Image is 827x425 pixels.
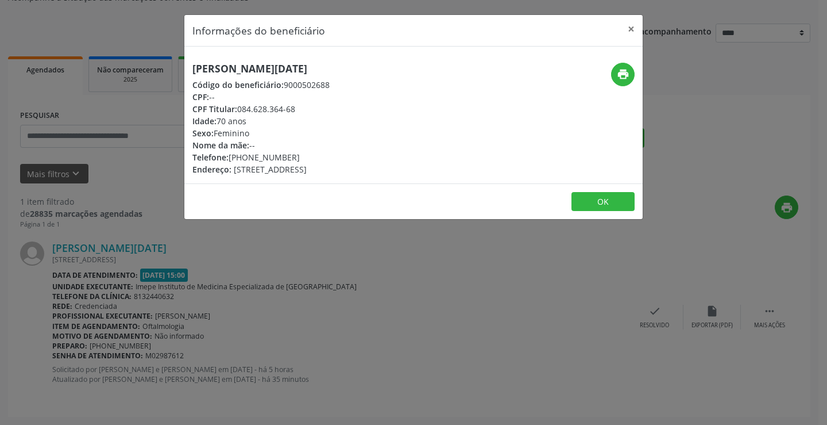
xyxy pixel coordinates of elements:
[192,140,249,151] span: Nome da mãe:
[192,116,217,127] span: Idade:
[617,68,629,81] i: print
[192,91,330,103] div: --
[192,152,229,163] span: Telefone:
[192,115,330,127] div: 70 anos
[571,192,635,212] button: OK
[192,151,330,163] div: [PHONE_NUMBER]
[192,23,325,38] h5: Informações do beneficiário
[192,128,214,139] span: Sexo:
[192,103,330,115] div: 084.628.364-68
[620,15,643,43] button: Close
[192,104,237,114] span: CPF Titular:
[192,79,330,91] div: 9000502688
[192,63,330,75] h5: [PERSON_NAME][DATE]
[234,164,307,175] span: [STREET_ADDRESS]
[611,63,635,86] button: print
[192,164,231,175] span: Endereço:
[192,91,209,102] span: CPF:
[192,79,284,90] span: Código do beneficiário:
[192,127,330,139] div: Feminino
[192,139,330,151] div: --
